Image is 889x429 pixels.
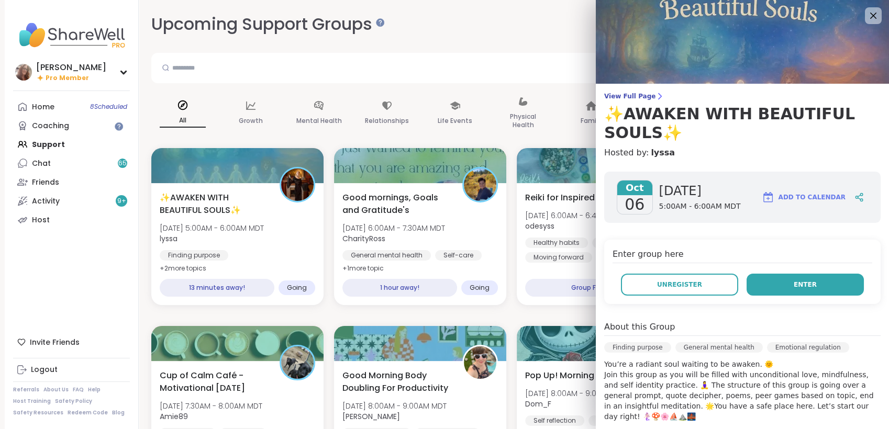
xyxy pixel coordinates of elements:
[88,386,101,393] a: Help
[525,388,629,399] span: [DATE] 8:00AM - 9:00AM MDT
[160,369,268,394] span: Cup of Calm Café - Motivational [DATE]
[160,191,268,217] span: ✨AWAKEN WITH BEAUTIFUL SOULS✨
[592,238,637,248] div: Self-love
[13,191,130,210] a: Activity9+
[525,415,584,426] div: Self reflection
[659,201,741,212] span: 5:00AM - 6:00AM MDT
[604,92,881,100] span: View Full Page
[342,191,451,217] span: Good mornings, Goals and Gratitude's
[659,183,741,199] span: [DATE]
[160,411,188,422] b: Amie89
[625,195,644,214] span: 06
[464,168,496,201] img: CharityRoss
[118,159,127,168] span: 65
[32,215,50,225] div: Host
[296,115,342,127] p: Mental Health
[36,62,106,73] div: [PERSON_NAME]
[281,346,314,379] img: Amie89
[657,280,702,289] span: Unregister
[46,74,89,83] span: Pro Member
[117,197,126,206] span: 9 +
[581,115,602,127] p: Family
[525,191,625,204] span: Reiki for Inspired Action
[68,409,108,416] a: Redeem Code
[794,280,817,289] span: Enter
[762,191,774,204] img: ShareWell Logomark
[13,386,39,393] a: Referrals
[525,210,629,221] span: [DATE] 6:00AM - 6:45AM MDT
[342,369,451,394] span: Good Morning Body Doubling For Productivity
[617,180,652,195] span: Oct
[13,154,130,173] a: Chat65
[779,193,846,202] span: Add to Calendar
[160,223,264,233] span: [DATE] 5:00AM - 6:00AM MDT
[464,346,496,379] img: Adrienne_QueenOfTheDawn
[13,210,130,229] a: Host
[525,252,592,263] div: Moving forward
[525,221,554,231] b: odesyss
[43,386,69,393] a: About Us
[604,105,881,142] h3: ✨AWAKEN WITH BEAUTIFUL SOULS✨
[13,333,130,352] div: Invite Friends
[767,342,849,353] div: Emotional regulation
[588,415,635,426] div: Self-care
[613,248,872,263] h4: Enter group here
[160,279,274,297] div: 13 minutes away!
[151,13,381,36] h2: Upcoming Support Groups
[13,17,130,53] img: ShareWell Nav Logo
[281,168,314,201] img: lyssa
[342,223,445,233] span: [DATE] 6:00AM - 7:30AM MDT
[32,177,59,188] div: Friends
[604,92,881,142] a: View Full Page✨AWAKEN WITH BEAUTIFUL SOULS✨
[604,321,675,333] h4: About this Group
[604,359,881,422] p: You’re a radiant soul waiting to be awaken. 🌞 Join this group as you will be filled with uncondit...
[287,284,307,292] span: Going
[31,365,58,375] div: Logout
[342,401,447,411] span: [DATE] 8:00AM - 9:00AM MDT
[13,173,130,191] a: Friends
[160,233,177,244] b: lyssa
[470,284,490,292] span: Going
[13,398,51,405] a: Host Training
[525,238,588,248] div: Healthy habits
[525,279,649,297] div: Group Full
[32,196,60,207] div: Activity
[73,386,84,393] a: FAQ
[32,102,54,112] div: Home
[160,250,228,261] div: Finding purpose
[55,398,92,405] a: Safety Policy
[435,250,482,261] div: Self-care
[112,409,125,416] a: Blog
[115,122,123,131] iframe: Spotlight
[160,401,262,411] span: [DATE] 7:30AM - 8:00AM MDT
[525,369,632,382] span: Pop Up! Morning Session!
[342,279,457,297] div: 1 hour away!
[376,18,384,27] iframe: Spotlight
[13,97,130,116] a: Home8Scheduled
[90,103,127,111] span: 8 Scheduled
[13,360,130,379] a: Logout
[160,114,206,128] p: All
[675,342,763,353] div: General mental health
[32,121,69,131] div: Coaching
[747,274,864,296] button: Enter
[13,116,130,135] a: Coaching
[239,115,263,127] p: Growth
[342,250,431,261] div: General mental health
[342,233,385,244] b: CharityRoss
[621,274,738,296] button: Unregister
[500,110,546,131] p: Physical Health
[15,64,32,81] img: dodi
[365,115,409,127] p: Relationships
[651,146,675,159] a: lyssa
[342,411,400,422] b: [PERSON_NAME]
[757,185,850,210] button: Add to Calendar
[438,115,472,127] p: Life Events
[13,409,63,416] a: Safety Resources
[604,146,881,159] h4: Hosted by:
[525,399,551,409] b: Dom_F
[604,342,671,353] div: Finding purpose
[32,159,51,169] div: Chat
